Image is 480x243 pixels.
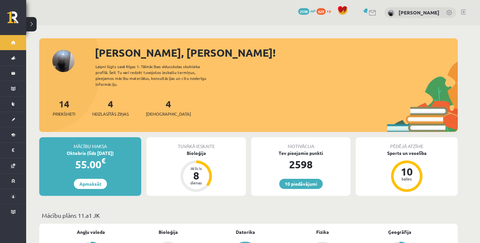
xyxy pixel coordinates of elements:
[251,157,351,172] div: 2598
[356,137,458,150] div: Pēdējā atzīme
[159,229,178,235] a: Bioloģija
[251,137,351,150] div: Motivācija
[397,177,417,181] div: balles
[95,64,218,87] div: Laipni lūgts savā Rīgas 1. Tālmācības vidusskolas skolnieka profilā. Šeit Tu vari redzēt tuvojošo...
[39,137,141,150] div: Mācību maksa
[146,98,191,117] a: 4[DEMOGRAPHIC_DATA]
[388,10,394,16] img: Viktorija Jeļizarova
[42,211,455,220] p: Mācību plāns 11.a1 JK
[317,8,334,13] a: 629 xp
[327,8,331,13] span: xp
[39,150,141,157] div: Oktobris (līdz [DATE])
[146,150,246,157] div: Bioloģija
[399,9,439,16] a: [PERSON_NAME]
[298,8,309,15] span: 2598
[92,111,129,117] span: Neizlasītās ziņas
[7,11,26,28] a: Rīgas 1. Tālmācības vidusskola
[92,98,129,117] a: 4Neizlasītās ziņas
[53,111,75,117] span: Priekšmeti
[356,150,458,193] a: Sports un veselība 10 balles
[95,45,458,61] div: [PERSON_NAME], [PERSON_NAME]!
[310,8,316,13] span: mP
[317,8,326,15] span: 629
[74,179,107,189] a: Apmaksāt
[146,150,246,193] a: Bioloģija Atlicis 8 dienas
[236,229,255,235] a: Datorika
[298,8,316,13] a: 2598 mP
[186,181,206,185] div: dienas
[77,229,105,235] a: Angļu valoda
[146,111,191,117] span: [DEMOGRAPHIC_DATA]
[53,98,75,117] a: 14Priekšmeti
[388,229,411,235] a: Ģeogrāfija
[101,156,106,165] span: €
[316,229,329,235] a: Fizika
[39,157,141,172] div: 55.00
[279,179,323,189] a: 10 piedāvājumi
[397,166,417,177] div: 10
[186,170,206,181] div: 8
[356,150,458,157] div: Sports un veselība
[146,137,246,150] div: Tuvākā ieskaite
[186,166,206,170] div: Atlicis
[251,150,351,157] div: Tev pieejamie punkti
